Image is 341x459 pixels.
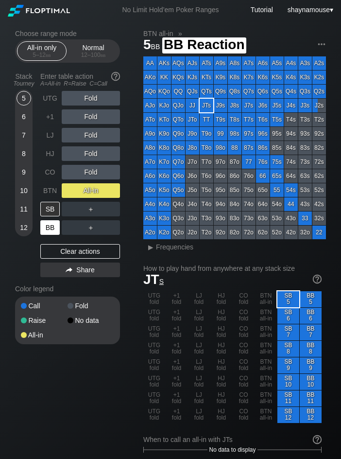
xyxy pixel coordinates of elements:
[242,183,256,197] div: 75o
[255,308,277,324] div: BTN all-in
[157,56,171,70] div: AKs
[270,127,284,141] div: 95s
[143,85,157,98] div: AQo
[200,141,213,155] div: T8o
[233,390,255,406] div: CO fold
[143,308,165,324] div: UTG fold
[143,197,157,211] div: A4o
[256,99,270,112] div: J6s
[277,308,299,324] div: SB 6
[110,71,121,82] img: help.32db89a4.svg
[68,317,114,324] div: No data
[200,56,213,70] div: ATs
[270,155,284,169] div: 75s
[200,99,213,112] div: JTs
[228,71,241,84] div: K8s
[166,324,188,340] div: +1 fold
[288,6,330,14] span: shaynamouse
[300,341,322,357] div: BB 8
[270,113,284,126] div: T5s
[157,127,171,141] div: K9o
[143,56,157,70] div: AA
[228,169,241,183] div: 86o
[157,183,171,197] div: K5o
[270,141,284,155] div: 85s
[200,85,213,98] div: QTs
[186,56,199,70] div: AJs
[270,226,284,239] div: 52o
[233,324,255,340] div: CO fold
[284,226,298,239] div: 42o
[270,99,284,112] div: J5s
[270,212,284,225] div: 53o
[40,165,60,179] div: CO
[200,71,213,84] div: KTs
[284,99,298,112] div: J4s
[143,436,322,443] div: When to call an all-in with JTs
[312,56,326,70] div: A2s
[284,56,298,70] div: A4s
[256,113,270,126] div: T6s
[233,308,255,324] div: CO fold
[256,169,270,183] div: 66
[300,308,322,324] div: BB 6
[284,113,298,126] div: T4s
[214,99,227,112] div: J9s
[200,155,213,169] div: T7o
[228,141,241,155] div: 88
[166,390,188,406] div: +1 fold
[17,146,31,161] div: 8
[40,91,60,106] div: UTG
[312,85,326,98] div: Q2s
[40,80,120,87] div: A=All-in R=Raise C=Call
[256,56,270,70] div: A6s
[171,226,185,239] div: Q2o
[228,113,241,126] div: T8s
[284,85,298,98] div: Q4s
[143,169,157,183] div: A6o
[62,146,120,161] div: Fold
[214,197,227,211] div: 94o
[210,374,232,390] div: HJ fold
[186,183,199,197] div: J5o
[256,183,270,197] div: 65o
[157,99,171,112] div: KJo
[143,291,165,307] div: UTG fold
[316,39,327,50] img: ellipsis.fd386fe8.svg
[300,407,322,423] div: BB 12
[188,308,210,324] div: LJ fold
[143,374,165,390] div: UTG fold
[186,85,199,98] div: QJs
[11,80,36,87] div: Tourney
[255,390,277,406] div: BTN all-in
[228,85,241,98] div: Q8s
[157,141,171,155] div: K8o
[62,109,120,124] div: Fold
[162,37,246,53] span: BB Reaction
[277,291,299,307] div: SB 5
[228,127,241,141] div: 98s
[17,165,31,179] div: 9
[21,332,68,338] div: All-in
[298,56,312,70] div: A3s
[270,197,284,211] div: 54o
[255,291,277,307] div: BTN all-in
[214,56,227,70] div: A9s
[143,272,164,287] span: JT
[298,197,312,211] div: 43s
[188,390,210,406] div: LJ fold
[233,291,255,307] div: CO fold
[256,212,270,225] div: 63o
[40,244,120,259] div: Clear actions
[19,42,64,60] div: All-in only
[214,169,227,183] div: 96o
[209,446,256,453] span: No data to display
[17,91,31,106] div: 5
[298,183,312,197] div: 53s
[40,146,60,161] div: HJ
[157,155,171,169] div: K7o
[277,341,299,357] div: SB 8
[62,165,120,179] div: Fold
[300,357,322,373] div: BB 9
[242,197,256,211] div: 74o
